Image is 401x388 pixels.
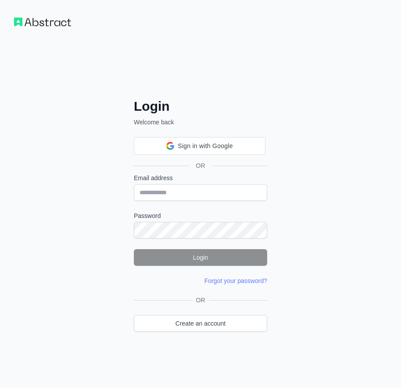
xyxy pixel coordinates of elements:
[134,118,267,127] p: Welcome back
[204,277,267,284] a: Forgot your password?
[134,98,267,114] h2: Login
[134,315,267,332] a: Create an account
[14,18,71,26] img: Workflow
[134,249,267,266] button: Login
[134,137,265,155] div: Sign in with Google
[134,174,267,182] label: Email address
[134,211,267,220] label: Password
[189,161,212,170] span: OR
[178,141,233,151] span: Sign in with Google
[193,296,209,305] span: OR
